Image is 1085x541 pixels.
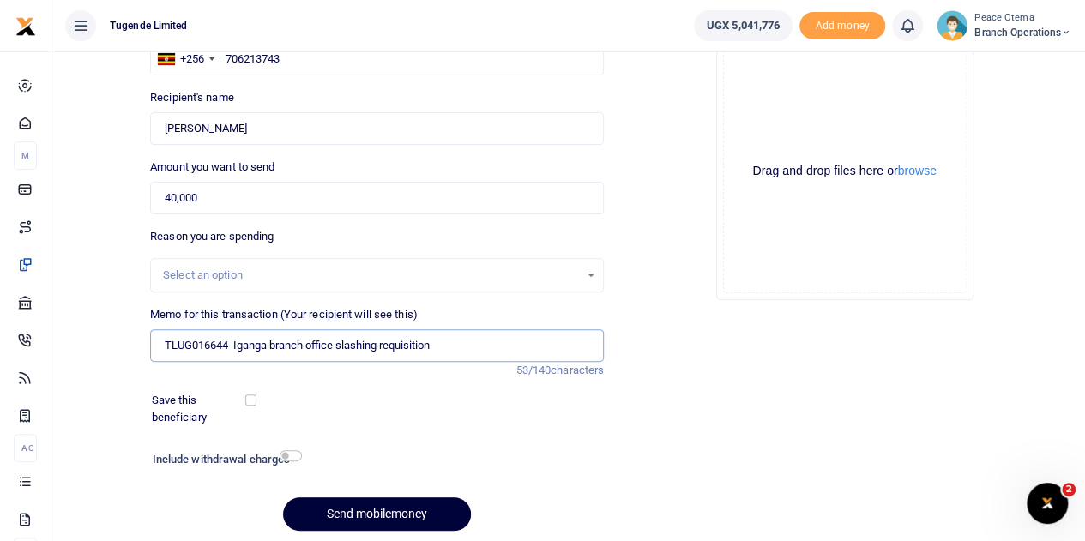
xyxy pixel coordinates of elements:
[937,10,1071,41] a: profile-user Peace Otema Branch Operations
[150,306,418,323] label: Memo for this transaction (Your recipient will see this)
[150,228,274,245] label: Reason you are spending
[152,392,249,425] label: Save this beneficiary
[153,453,294,466] h6: Include withdrawal charges
[15,19,36,32] a: logo-small logo-large logo-large
[14,434,37,462] li: Ac
[150,89,234,106] label: Recipient's name
[707,17,780,34] span: UGX 5,041,776
[283,497,471,531] button: Send mobilemoney
[150,329,604,362] input: Enter extra information
[14,141,37,170] li: M
[515,364,551,376] span: 53/140
[15,16,36,37] img: logo-small
[898,165,937,177] button: browse
[163,267,579,284] div: Select an option
[694,10,793,41] a: UGX 5,041,776
[716,43,973,300] div: File Uploader
[150,182,604,214] input: UGX
[1062,483,1076,496] span: 2
[150,159,274,176] label: Amount you want to send
[724,163,966,179] div: Drag and drop files here or
[103,18,195,33] span: Tugende Limited
[150,112,604,145] input: Loading name...
[151,44,220,75] div: Uganda: +256
[150,43,604,75] input: Enter phone number
[799,12,885,40] li: Toup your wallet
[180,51,204,68] div: +256
[1027,483,1068,524] iframe: Intercom live chat
[974,11,1071,26] small: Peace Otema
[799,12,885,40] span: Add money
[799,18,885,31] a: Add money
[974,25,1071,40] span: Branch Operations
[551,364,604,376] span: characters
[687,10,799,41] li: Wallet ballance
[937,10,967,41] img: profile-user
